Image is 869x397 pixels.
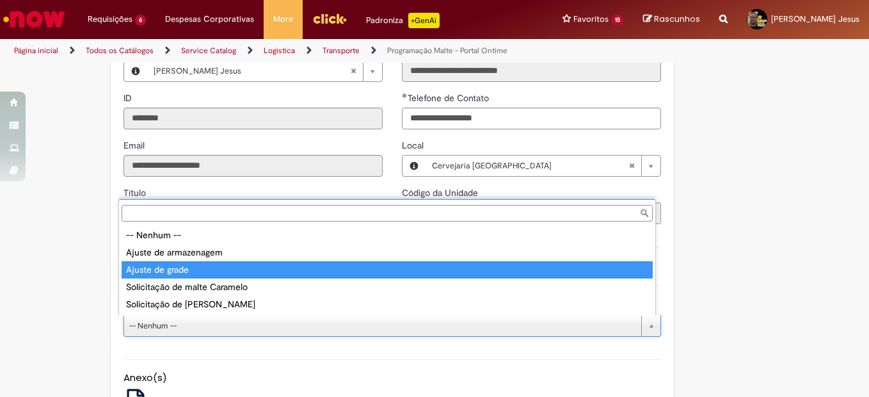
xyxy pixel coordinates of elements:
div: Ajuste de grade [122,261,653,279]
div: -- Nenhum -- [122,227,653,244]
div: Solicitação de [PERSON_NAME] [122,296,653,313]
ul: Qual tipo de ajuste deseja realizar? [119,224,655,316]
div: Solicitação de malte Caramelo [122,279,653,296]
div: Ajuste de armazenagem [122,244,653,261]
